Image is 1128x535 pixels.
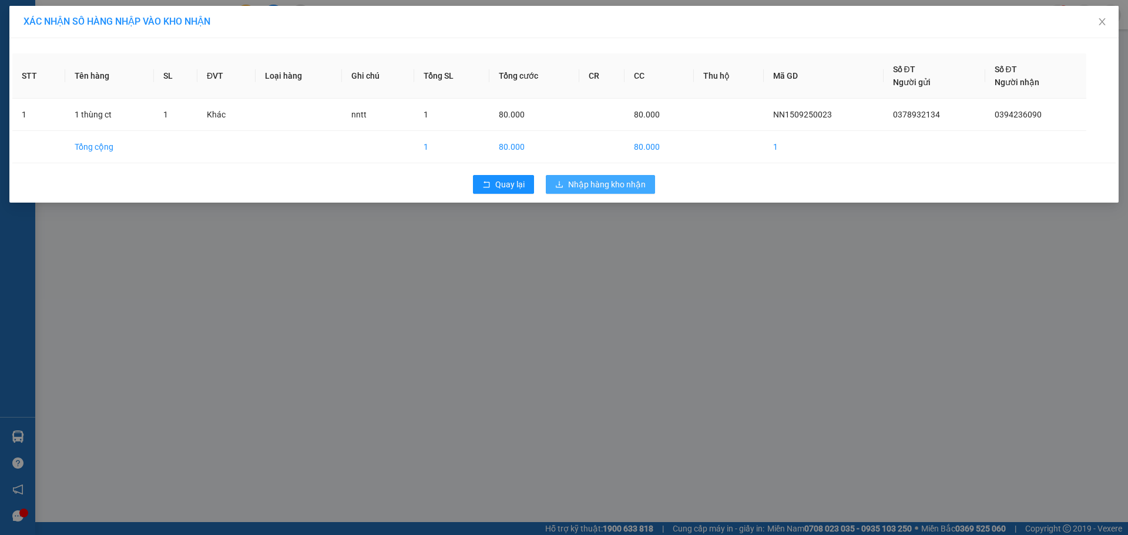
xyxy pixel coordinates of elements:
span: 0378932134 [893,110,940,119]
button: rollbackQuay lại [473,175,534,194]
span: 1 [163,110,168,119]
th: Mã GD [764,53,884,99]
td: Khác [197,99,256,131]
span: 80.000 [634,110,660,119]
button: downloadNhập hàng kho nhận [546,175,655,194]
td: 1 [414,131,489,163]
td: 1 thùng ct [65,99,154,131]
th: Ghi chú [342,53,415,99]
span: 0394236090 [995,110,1042,119]
span: Số ĐT [995,65,1017,74]
span: nntt [351,110,367,119]
span: Quay lại [495,178,525,191]
th: SL [154,53,197,99]
th: CC [625,53,693,99]
td: 80.000 [625,131,693,163]
th: Tên hàng [65,53,154,99]
th: Tổng SL [414,53,489,99]
td: 1 [764,131,884,163]
th: ĐVT [197,53,256,99]
span: Người gửi [893,78,931,87]
td: Tổng cộng [65,131,154,163]
span: 80.000 [499,110,525,119]
td: 80.000 [489,131,579,163]
span: rollback [482,180,491,190]
span: Số ĐT [893,65,915,74]
th: Loại hàng [256,53,342,99]
span: Người nhận [995,78,1039,87]
span: Nhập hàng kho nhận [568,178,646,191]
th: Tổng cước [489,53,579,99]
span: 1 [424,110,428,119]
span: NN1509250023 [773,110,832,119]
span: download [555,180,563,190]
td: 1 [12,99,65,131]
span: XÁC NHẬN SỐ HÀNG NHẬP VÀO KHO NHẬN [23,16,210,27]
th: STT [12,53,65,99]
th: CR [579,53,625,99]
th: Thu hộ [694,53,764,99]
button: Close [1086,6,1119,39]
span: close [1097,17,1107,26]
